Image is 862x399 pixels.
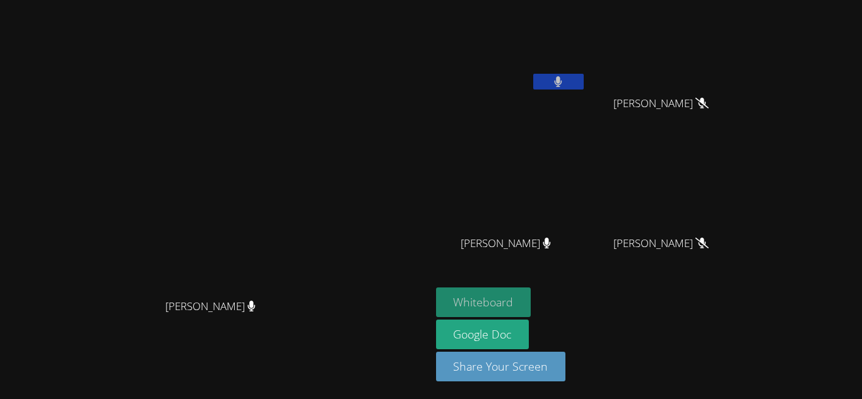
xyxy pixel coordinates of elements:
[461,234,551,253] span: [PERSON_NAME]
[613,234,709,253] span: [PERSON_NAME]
[436,287,531,317] button: Whiteboard
[165,298,256,316] span: [PERSON_NAME]
[436,352,566,381] button: Share Your Screen
[613,95,709,113] span: [PERSON_NAME]
[436,320,529,349] a: Google Doc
